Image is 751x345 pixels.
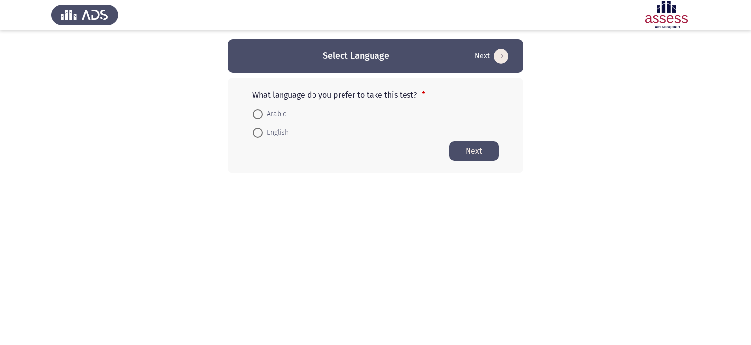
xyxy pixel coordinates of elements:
[323,50,389,62] h3: Select Language
[472,48,511,64] button: Start assessment
[252,90,499,100] p: What language do you prefer to take this test?
[263,127,289,138] span: English
[633,1,700,29] img: Assessment logo of Potentiality Assessment
[51,1,118,29] img: Assess Talent Management logo
[449,141,499,161] button: Start assessment
[263,108,286,120] span: Arabic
